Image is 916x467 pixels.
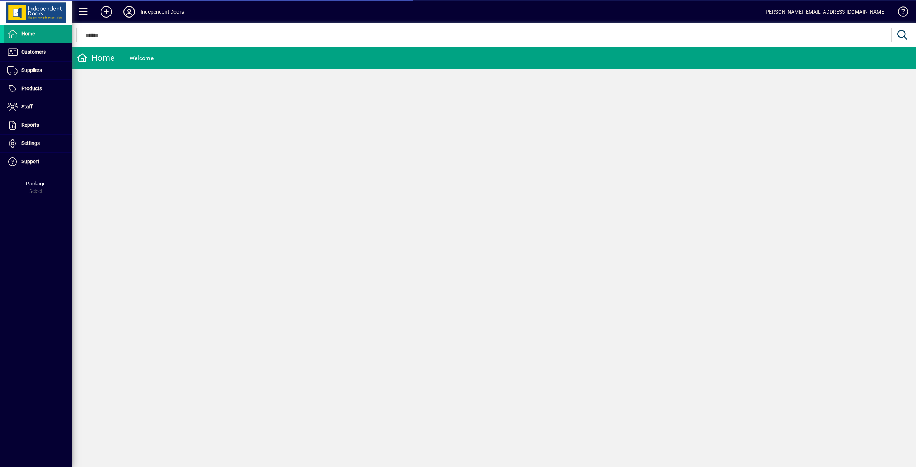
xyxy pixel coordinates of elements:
[21,31,35,37] span: Home
[4,135,72,152] a: Settings
[21,122,39,128] span: Reports
[26,181,45,186] span: Package
[4,43,72,61] a: Customers
[21,104,33,110] span: Staff
[95,5,118,18] button: Add
[4,98,72,116] a: Staff
[764,6,886,18] div: [PERSON_NAME] [EMAIL_ADDRESS][DOMAIN_NAME]
[141,6,184,18] div: Independent Doors
[77,52,115,64] div: Home
[21,140,40,146] span: Settings
[21,49,46,55] span: Customers
[4,153,72,171] a: Support
[893,1,907,25] a: Knowledge Base
[130,53,154,64] div: Welcome
[4,116,72,134] a: Reports
[21,86,42,91] span: Products
[21,159,39,164] span: Support
[21,67,42,73] span: Suppliers
[118,5,141,18] button: Profile
[4,80,72,98] a: Products
[4,62,72,79] a: Suppliers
